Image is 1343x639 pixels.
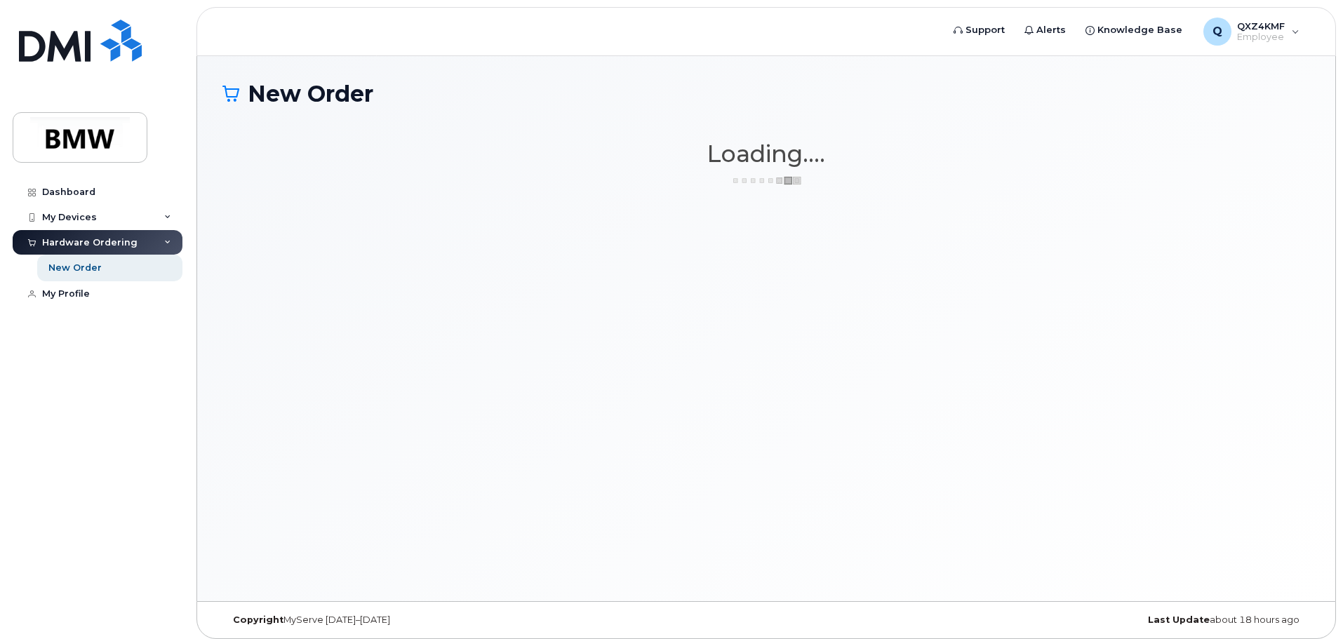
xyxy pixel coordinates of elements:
strong: Last Update [1148,614,1210,625]
h1: New Order [222,81,1310,106]
div: MyServe [DATE]–[DATE] [222,614,585,626]
h1: Loading.... [222,141,1310,166]
img: ajax-loader-3a6953c30dc77f0bf724df975f13086db4f4c1262e45940f03d1251963f1bf2e.gif [731,175,801,186]
div: about 18 hours ago [947,614,1310,626]
strong: Copyright [233,614,283,625]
